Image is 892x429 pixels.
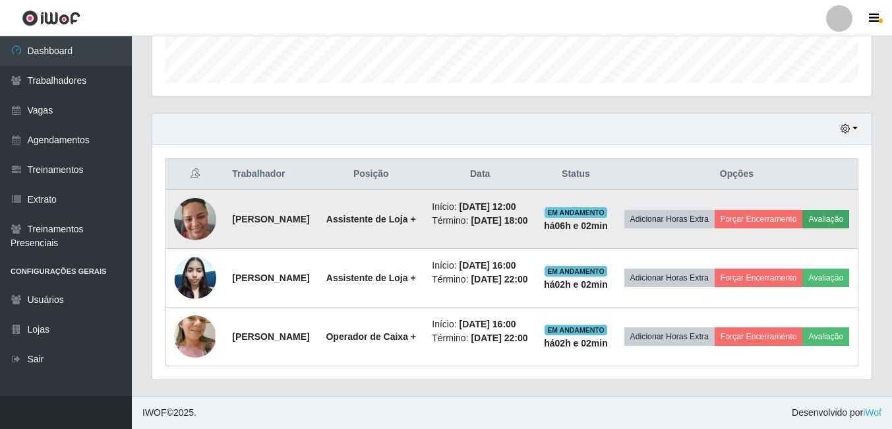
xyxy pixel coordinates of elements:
[432,331,528,345] li: Término:
[471,333,527,343] time: [DATE] 22:00
[545,266,607,277] span: EM ANDAMENTO
[460,260,516,271] time: [DATE] 16:00
[715,327,803,346] button: Forçar Encerramento
[471,215,527,226] time: [DATE] 18:00
[544,338,608,348] strong: há 02 h e 02 min
[432,200,528,214] li: Início:
[318,159,424,190] th: Posição
[545,207,607,218] span: EM ANDAMENTO
[432,259,528,273] li: Início:
[224,159,318,190] th: Trabalhador
[22,10,80,26] img: CoreUI Logo
[624,327,715,346] button: Adicionar Horas Extra
[174,249,216,306] img: 1728943951553.jpeg
[624,210,715,228] button: Adicionar Horas Extra
[460,201,516,212] time: [DATE] 12:00
[460,319,516,329] time: [DATE] 16:00
[142,406,196,420] span: © 2025 .
[715,269,803,287] button: Forçar Encerramento
[326,273,416,283] strong: Assistente de Loja +
[544,279,608,290] strong: há 02 h e 02 min
[232,331,309,342] strong: [PERSON_NAME]
[802,210,849,228] button: Avaliação
[616,159,858,190] th: Opções
[715,210,803,228] button: Forçar Encerramento
[142,407,167,418] span: IWOF
[545,325,607,335] span: EM ANDAMENTO
[174,191,216,247] img: 1712933645778.jpeg
[802,327,849,346] button: Avaliação
[544,220,608,231] strong: há 06 h e 02 min
[802,269,849,287] button: Avaliação
[432,214,528,228] li: Término:
[863,407,881,418] a: iWof
[232,273,309,283] strong: [PERSON_NAME]
[174,297,216,376] img: 1752702642595.jpeg
[232,214,309,224] strong: [PERSON_NAME]
[326,214,416,224] strong: Assistente de Loja +
[326,331,416,342] strong: Operador de Caixa +
[536,159,616,190] th: Status
[792,406,881,420] span: Desenvolvido por
[432,273,528,286] li: Término:
[471,274,527,284] time: [DATE] 22:00
[432,317,528,331] li: Início:
[624,269,715,287] button: Adicionar Horas Extra
[424,159,536,190] th: Data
